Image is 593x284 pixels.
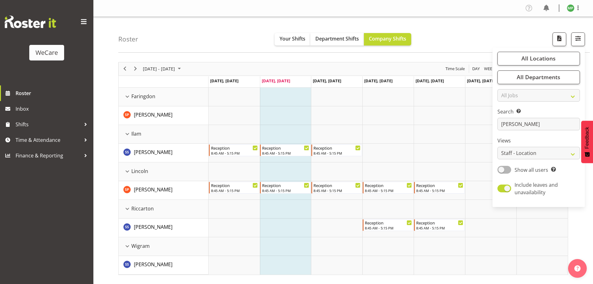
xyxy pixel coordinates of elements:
[120,62,130,75] div: previous period
[311,144,362,156] div: Savanna Samson"s event - Reception Begin From Wednesday, October 1, 2025 at 8:45:00 AM GMT+13:00 ...
[471,65,481,73] button: Timeline Day
[119,125,209,144] td: Ilam resource
[553,32,566,46] button: Download a PDF of the roster according to the set date range.
[364,78,393,84] span: [DATE], [DATE]
[313,188,360,193] div: 8:45 AM - 5:15 PM
[567,4,574,12] img: millie-pumphrey11278.jpg
[313,182,360,188] div: Reception
[121,65,129,73] button: Previous
[210,78,238,84] span: [DATE], [DATE]
[134,111,172,118] a: [PERSON_NAME]
[574,265,581,272] img: help-xxl-2.png
[497,108,580,115] label: Search
[571,32,585,46] button: Filter Shifts
[131,65,140,73] button: Next
[414,182,465,194] div: Samantha Poultney"s event - Reception Begin From Friday, October 3, 2025 at 8:45:00 AM GMT+13:00 ...
[134,186,172,193] a: [PERSON_NAME]
[119,219,209,237] td: Savanna Samson resource
[35,48,58,57] div: WeCare
[142,65,184,73] button: September 2025
[369,35,406,42] span: Company Shifts
[131,167,148,175] span: Lincoln
[515,181,558,196] span: Include leaves and unavailability
[131,93,155,100] span: Faringdon
[134,261,172,268] a: [PERSON_NAME]
[119,237,209,256] td: Wigram resource
[483,65,496,73] button: Timeline Week
[414,219,465,231] div: Savanna Samson"s event - Reception Begin From Friday, October 3, 2025 at 8:45:00 AM GMT+13:00 End...
[416,225,463,230] div: 8:45 AM - 5:15 PM
[262,188,309,193] div: 8:45 AM - 5:15 PM
[131,242,150,250] span: Wigram
[134,149,172,156] span: [PERSON_NAME]
[262,182,309,188] div: Reception
[141,62,185,75] div: Sep 29 - Oct 05, 2025
[142,65,176,73] span: [DATE] - [DATE]
[363,219,413,231] div: Savanna Samson"s event - Reception Begin From Thursday, October 2, 2025 at 8:45:00 AM GMT+13:00 E...
[134,261,172,268] span: [PERSON_NAME]
[118,36,138,43] h4: Roster
[209,144,260,156] div: Savanna Samson"s event - Reception Begin From Monday, September 29, 2025 at 8:45:00 AM GMT+13:00 ...
[119,88,209,106] td: Faringdon resource
[364,33,411,46] button: Company Shifts
[130,62,141,75] div: next period
[313,145,360,151] div: Reception
[416,219,463,226] div: Reception
[472,65,480,73] span: Day
[5,16,56,28] img: Rosterit website logo
[497,137,580,144] label: Views
[134,148,172,156] a: [PERSON_NAME]
[517,73,560,81] span: All Departments
[118,62,568,275] div: Timeline Week of September 30, 2025
[16,135,81,145] span: Time & Attendance
[275,33,310,46] button: Your Shifts
[416,182,463,188] div: Reception
[119,144,209,162] td: Savanna Samson resource
[262,145,309,151] div: Reception
[416,78,444,84] span: [DATE], [DATE]
[262,151,309,156] div: 8:45 AM - 5:15 PM
[445,65,466,73] button: Time Scale
[310,33,364,46] button: Department Shifts
[119,256,209,275] td: Savanna Samson resource
[119,162,209,181] td: Lincoln resource
[365,225,412,230] div: 8:45 AM - 5:15 PM
[16,151,81,160] span: Finance & Reporting
[16,104,90,113] span: Inbox
[211,145,258,151] div: Reception
[521,55,556,62] span: All Locations
[131,130,141,137] span: Ilam
[445,65,465,73] span: Time Scale
[209,88,568,275] table: Timeline Week of September 30, 2025
[134,223,172,231] a: [PERSON_NAME]
[262,78,290,84] span: [DATE], [DATE]
[119,106,209,125] td: Samantha Poultney resource
[483,65,495,73] span: Week
[467,78,495,84] span: [DATE], [DATE]
[211,182,258,188] div: Reception
[119,200,209,219] td: Riccarton resource
[584,127,590,149] span: Feedback
[16,120,81,129] span: Shifts
[211,151,258,156] div: 8:45 AM - 5:15 PM
[131,205,154,212] span: Riccarton
[280,35,305,42] span: Your Shifts
[497,52,580,65] button: All Locations
[211,188,258,193] div: 8:45 AM - 5:15 PM
[365,188,412,193] div: 8:45 AM - 5:15 PM
[363,182,413,194] div: Samantha Poultney"s event - Reception Begin From Thursday, October 2, 2025 at 8:45:00 AM GMT+13:0...
[260,144,311,156] div: Savanna Samson"s event - Reception Begin From Tuesday, September 30, 2025 at 8:45:00 AM GMT+13:00...
[365,219,412,226] div: Reception
[16,89,90,98] span: Roster
[260,182,311,194] div: Samantha Poultney"s event - Reception Begin From Tuesday, September 30, 2025 at 8:45:00 AM GMT+13...
[315,35,359,42] span: Department Shifts
[365,182,412,188] div: Reception
[311,182,362,194] div: Samantha Poultney"s event - Reception Begin From Wednesday, October 1, 2025 at 8:45:00 AM GMT+13:...
[515,166,548,173] span: Show all users
[497,70,580,84] button: All Departments
[497,118,580,130] input: Search
[581,121,593,163] button: Feedback - Show survey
